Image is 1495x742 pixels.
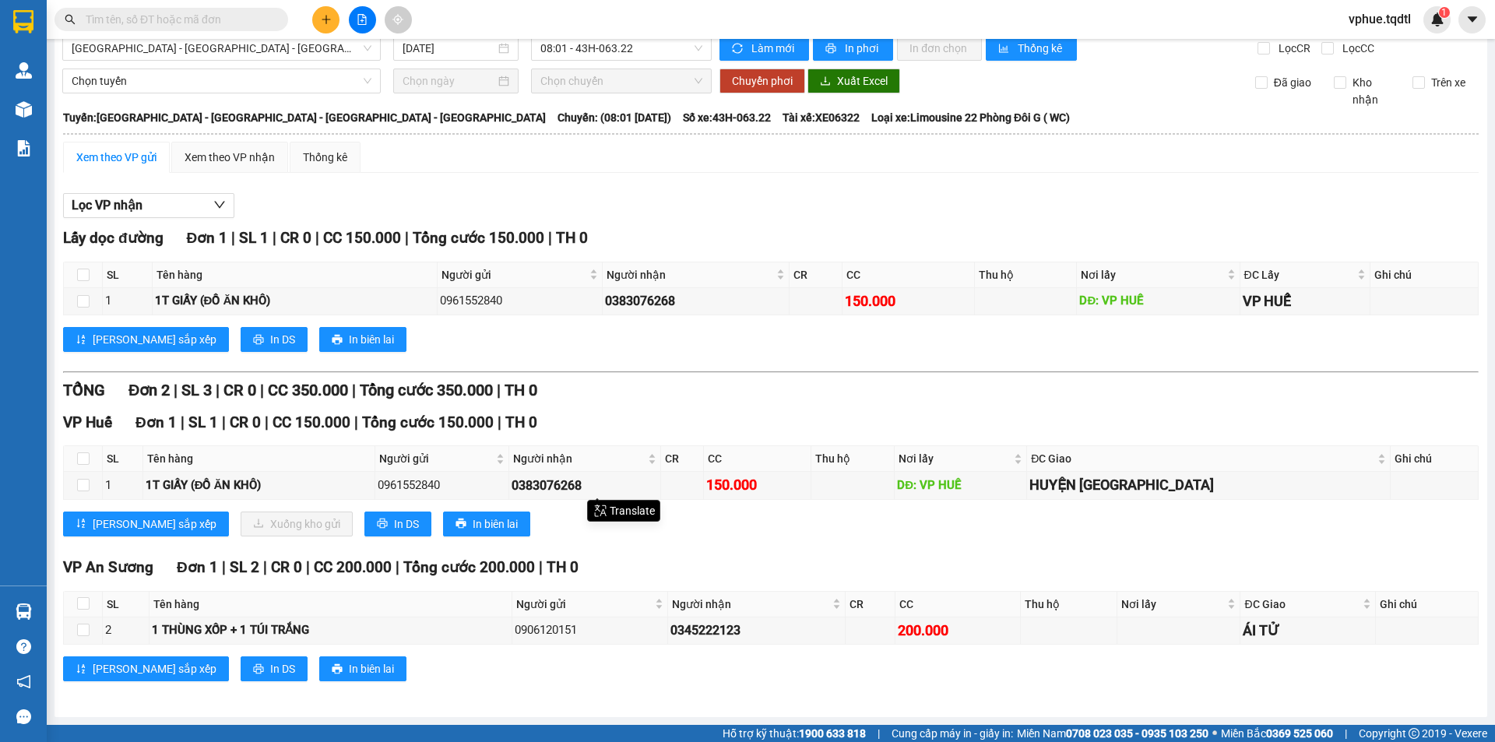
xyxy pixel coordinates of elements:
[1121,596,1224,613] span: Nơi lấy
[405,229,409,247] span: |
[16,639,31,654] span: question-circle
[1391,446,1479,472] th: Ghi chú
[146,476,372,495] div: 1T GIẤY (ĐỒ ĂN KHÔ)
[103,446,143,472] th: SL
[605,291,786,311] div: 0383076268
[396,558,399,576] span: |
[539,558,543,576] span: |
[403,558,535,576] span: Tổng cước 200.000
[379,450,493,467] span: Người gửi
[76,149,157,166] div: Xem theo VP gửi
[16,62,32,79] img: warehouse-icon
[13,10,33,33] img: logo-vxr
[65,14,76,25] span: search
[16,603,32,620] img: warehouse-icon
[825,43,839,55] span: printer
[149,592,512,617] th: Tên hàng
[1244,266,1354,283] span: ĐC Lấy
[719,36,809,61] button: syncLàm mới
[661,446,704,472] th: CR
[319,327,406,352] button: printerIn biên lai
[1336,9,1423,29] span: vphue.tqdtl
[704,446,811,472] th: CC
[1409,728,1419,739] span: copyright
[1021,592,1118,617] th: Thu hộ
[152,621,509,640] div: 1 THÙNG XỐP + 1 TÚI TRẮNG
[1017,725,1208,742] span: Miền Nam
[76,334,86,346] span: sort-ascending
[63,327,229,352] button: sort-ascending[PERSON_NAME] sắp xếp
[394,515,419,533] span: In DS
[16,709,31,724] span: message
[16,101,32,118] img: warehouse-icon
[1243,290,1367,312] div: VP HUẾ
[706,474,808,496] div: 150.000
[515,621,666,640] div: 0906120151
[63,413,112,431] span: VP Huế
[378,476,506,495] div: 0961552840
[512,476,658,495] div: 0383076268
[223,381,256,399] span: CR 0
[253,334,264,346] span: printer
[1268,74,1317,91] span: Đã giao
[360,381,493,399] span: Tổng cước 350.000
[177,558,218,576] span: Đơn 1
[155,292,434,311] div: 1T GIẤY (ĐỒ ĂN KHÔ)
[845,40,881,57] span: In phơi
[349,331,394,348] span: In biên lai
[1081,266,1223,283] span: Nơi lấy
[270,660,295,677] span: In DS
[103,262,153,288] th: SL
[362,413,494,431] span: Tổng cước 150.000
[556,229,588,247] span: TH 0
[321,14,332,25] span: plus
[540,69,702,93] span: Chọn chuyến
[670,621,842,640] div: 0345222123
[72,195,142,215] span: Lọc VP nhận
[719,69,805,93] button: Chuyển phơi
[315,229,319,247] span: |
[63,656,229,681] button: sort-ascending[PERSON_NAME] sắp xếp
[441,266,586,283] span: Người gửi
[93,660,216,677] span: [PERSON_NAME] sắp xếp
[280,229,311,247] span: CR 0
[260,381,264,399] span: |
[1370,262,1479,288] th: Ghi chú
[271,558,302,576] span: CR 0
[1441,7,1447,18] span: 1
[505,381,537,399] span: TH 0
[319,656,406,681] button: printerIn biên lai
[723,725,866,742] span: Hỗ trợ kỹ thuật:
[807,69,900,93] button: downloadXuất Excel
[105,476,140,495] div: 1
[1345,725,1347,742] span: |
[751,40,797,57] span: Làm mới
[1212,730,1217,737] span: ⚪️
[1029,474,1388,496] div: HUYỆN [GEOGRAPHIC_DATA]
[846,592,896,617] th: CR
[241,656,308,681] button: printerIn DS
[1439,7,1450,18] sup: 1
[72,37,371,60] span: Quảng Bình - Quảng Trị - Huế - Lộc Ninh
[897,476,1024,495] div: DĐ: VP HUẾ
[1079,292,1236,311] div: DĐ: VP HUẾ
[323,229,401,247] span: CC 150.000
[998,43,1011,55] span: bar-chart
[63,193,234,218] button: Lọc VP nhận
[63,558,153,576] span: VP An Sương
[443,512,530,536] button: printerIn biên lai
[799,727,866,740] strong: 1900 633 818
[820,76,831,88] span: download
[265,413,269,431] span: |
[811,446,895,472] th: Thu hộ
[558,109,671,126] span: Chuyến: (08:01 [DATE])
[975,262,1078,288] th: Thu hộ
[986,36,1077,61] button: bar-chartThống kê
[899,450,1011,467] span: Nơi lấy
[222,413,226,431] span: |
[185,149,275,166] div: Xem theo VP nhận
[63,111,546,124] b: Tuyến: [GEOGRAPHIC_DATA] - [GEOGRAPHIC_DATA] - [GEOGRAPHIC_DATA] - [GEOGRAPHIC_DATA]
[403,72,495,90] input: Chọn ngày
[1266,727,1333,740] strong: 0369 525 060
[783,109,860,126] span: Tài xế: XE06322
